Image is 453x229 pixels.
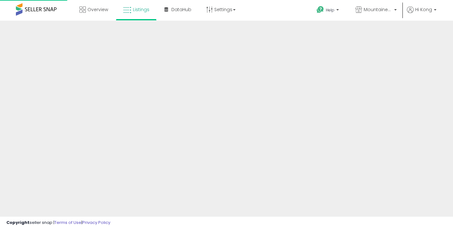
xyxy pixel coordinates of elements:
[87,6,108,13] span: Overview
[6,219,30,226] strong: Copyright
[6,220,110,226] div: seller snap | |
[326,7,334,13] span: Help
[54,219,81,226] a: Terms of Use
[407,6,436,21] a: Hi Kong
[312,1,345,21] a: Help
[133,6,149,13] span: Listings
[171,6,191,13] span: DataHub
[316,6,324,14] i: Get Help
[82,219,110,226] a: Privacy Policy
[415,6,432,13] span: Hi Kong
[364,6,392,13] span: MountaineerBrand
